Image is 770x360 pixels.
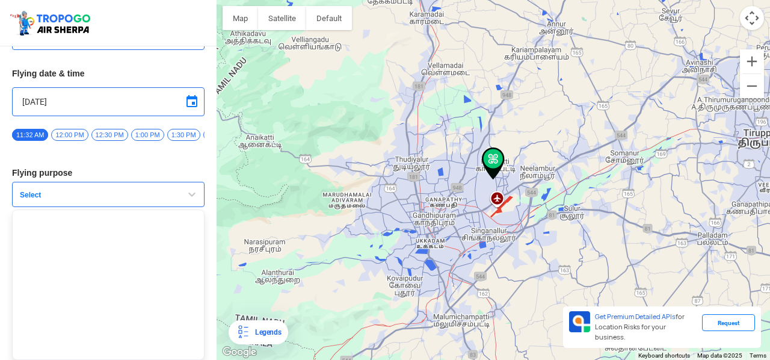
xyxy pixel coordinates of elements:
a: Open this area in Google Maps (opens a new window) [220,344,259,360]
img: Legends [236,325,250,340]
span: Map data ©2025 [697,352,742,359]
span: 12:30 PM [91,129,128,141]
img: Premium APIs [569,311,590,332]
button: Show satellite imagery [258,6,306,30]
img: ic_tgdronemaps.svg [9,9,94,37]
a: Terms [750,352,766,359]
button: Keyboard shortcuts [638,352,690,360]
button: Select [12,182,205,207]
span: 2:00 PM [203,129,236,141]
div: Request [702,314,755,331]
button: Map camera controls [740,6,764,30]
span: Select [15,190,165,200]
h3: Flying purpose [12,169,205,177]
div: Legends [250,325,281,340]
span: 12:00 PM [51,129,88,141]
span: Get Premium Detailed APIs [595,312,676,321]
span: 1:00 PM [131,129,164,141]
button: Show street map [223,6,258,30]
img: Google [220,344,259,360]
ul: Select [12,209,205,360]
span: 11:32 AM [12,129,48,141]
h3: Flying date & time [12,69,205,78]
button: Zoom in [740,49,764,73]
span: 1:30 PM [167,129,200,141]
input: Select Date [22,95,194,109]
div: for Location Risks for your business. [590,311,702,343]
button: Zoom out [740,74,764,98]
